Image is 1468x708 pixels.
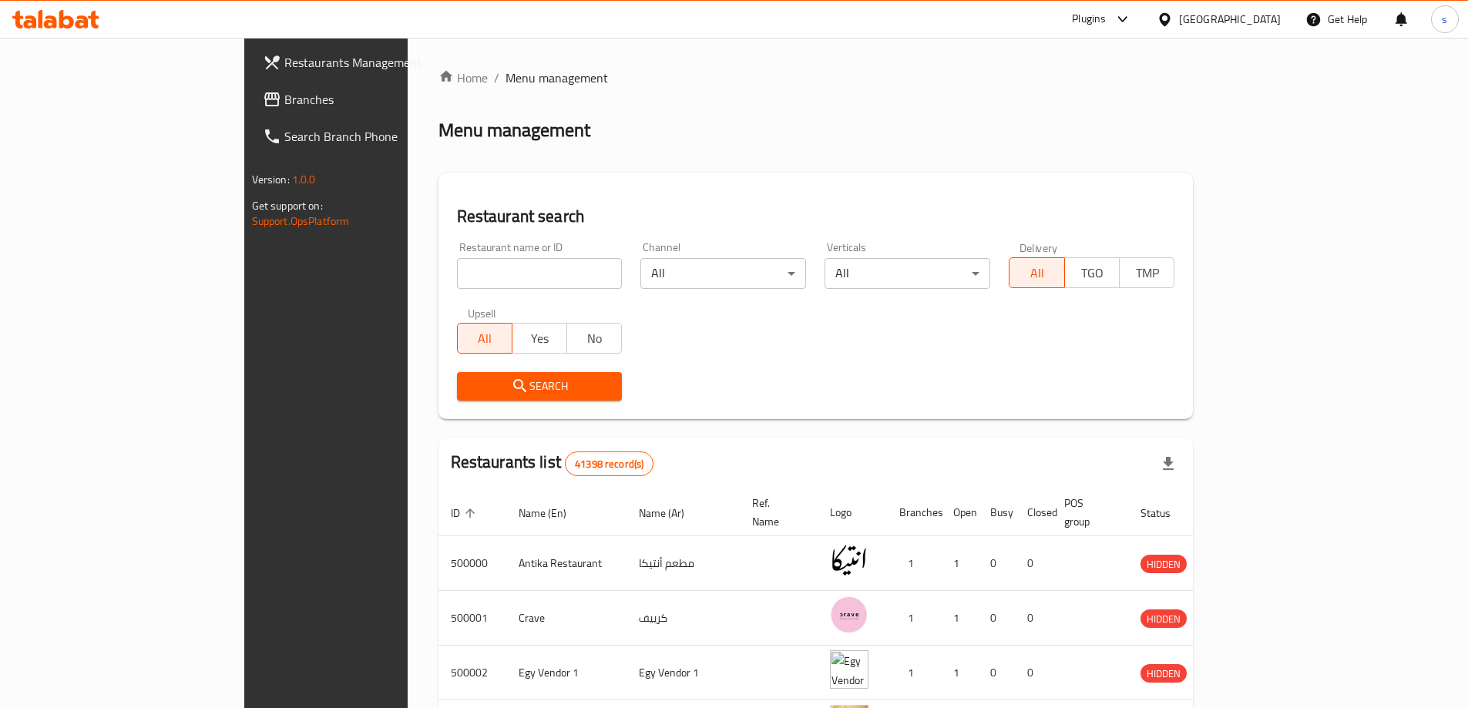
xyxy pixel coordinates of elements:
td: Antika Restaurant [506,536,627,591]
button: Yes [512,323,567,354]
span: HIDDEN [1140,610,1187,628]
td: مطعم أنتيكا [627,536,740,591]
span: Status [1140,504,1191,522]
img: Crave [830,596,868,634]
span: s [1442,11,1447,28]
div: HIDDEN [1140,555,1187,573]
div: All [825,258,990,289]
span: Search Branch Phone [284,127,477,146]
td: Egy Vendor 1 [506,646,627,700]
li: / [494,69,499,87]
span: 1.0.0 [292,169,316,190]
td: 1 [941,591,978,646]
button: TGO [1064,257,1120,288]
a: Search Branch Phone [250,118,489,155]
td: 0 [978,591,1015,646]
h2: Restaurant search [457,205,1175,228]
td: 0 [1015,536,1052,591]
span: Yes [519,327,561,350]
th: Logo [818,489,887,536]
nav: breadcrumb [438,69,1194,87]
span: POS group [1064,494,1110,531]
button: Search [457,372,623,401]
span: HIDDEN [1140,665,1187,683]
span: Name (En) [519,504,586,522]
div: HIDDEN [1140,609,1187,628]
span: No [573,327,616,350]
label: Upsell [468,307,496,318]
th: Open [941,489,978,536]
button: No [566,323,622,354]
td: 1 [941,646,978,700]
a: Support.OpsPlatform [252,211,350,231]
td: 0 [978,646,1015,700]
span: Restaurants Management [284,53,477,72]
button: All [1009,257,1064,288]
a: Branches [250,81,489,118]
span: 41398 record(s) [566,457,653,471]
span: All [1016,262,1058,284]
input: Search for restaurant name or ID.. [457,258,623,289]
th: Busy [978,489,1015,536]
td: Egy Vendor 1 [627,646,740,700]
div: All [640,258,806,289]
h2: Menu management [438,118,590,143]
td: 0 [978,536,1015,591]
span: Name (Ar) [639,504,704,522]
div: Total records count [565,451,653,476]
th: Branches [887,489,941,536]
span: Version: [252,169,290,190]
span: Get support on: [252,196,323,216]
a: Restaurants Management [250,44,489,81]
label: Delivery [1020,242,1058,253]
td: Crave [506,591,627,646]
td: 1 [887,536,941,591]
td: 1 [887,591,941,646]
button: All [457,323,512,354]
img: Egy Vendor 1 [830,650,868,689]
div: Plugins [1072,10,1106,29]
span: Ref. Name [752,494,799,531]
td: 1 [887,646,941,700]
span: TMP [1126,262,1168,284]
span: Search [469,377,610,396]
td: 0 [1015,646,1052,700]
span: Branches [284,90,477,109]
div: [GEOGRAPHIC_DATA] [1179,11,1281,28]
span: ID [451,504,480,522]
img: Antika Restaurant [830,541,868,579]
div: Export file [1150,445,1187,482]
td: 0 [1015,591,1052,646]
th: Closed [1015,489,1052,536]
div: HIDDEN [1140,664,1187,683]
span: Menu management [506,69,608,87]
span: All [464,327,506,350]
td: 1 [941,536,978,591]
button: TMP [1119,257,1174,288]
span: HIDDEN [1140,555,1187,573]
span: TGO [1071,262,1114,284]
h2: Restaurants list [451,451,654,476]
td: كرييف [627,591,740,646]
